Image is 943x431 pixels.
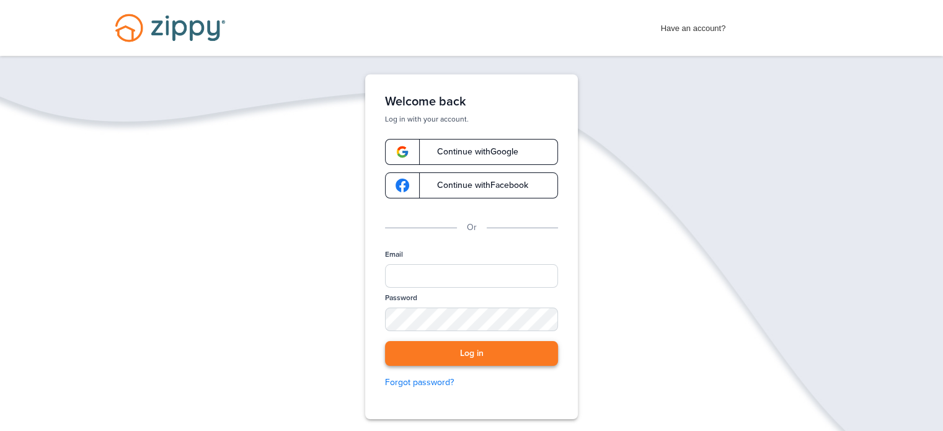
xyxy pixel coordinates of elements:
button: Log in [385,341,558,367]
img: google-logo [396,179,409,192]
a: google-logoContinue withGoogle [385,139,558,165]
p: Or [467,221,477,234]
label: Email [385,249,403,260]
a: google-logoContinue withFacebook [385,172,558,198]
span: Have an account? [661,16,726,35]
h1: Welcome back [385,94,558,109]
span: Continue with Google [425,148,518,156]
img: google-logo [396,145,409,159]
span: Continue with Facebook [425,181,528,190]
input: Password [385,308,558,331]
a: Forgot password? [385,376,558,389]
label: Password [385,293,417,303]
input: Email [385,264,558,288]
p: Log in with your account. [385,114,558,124]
